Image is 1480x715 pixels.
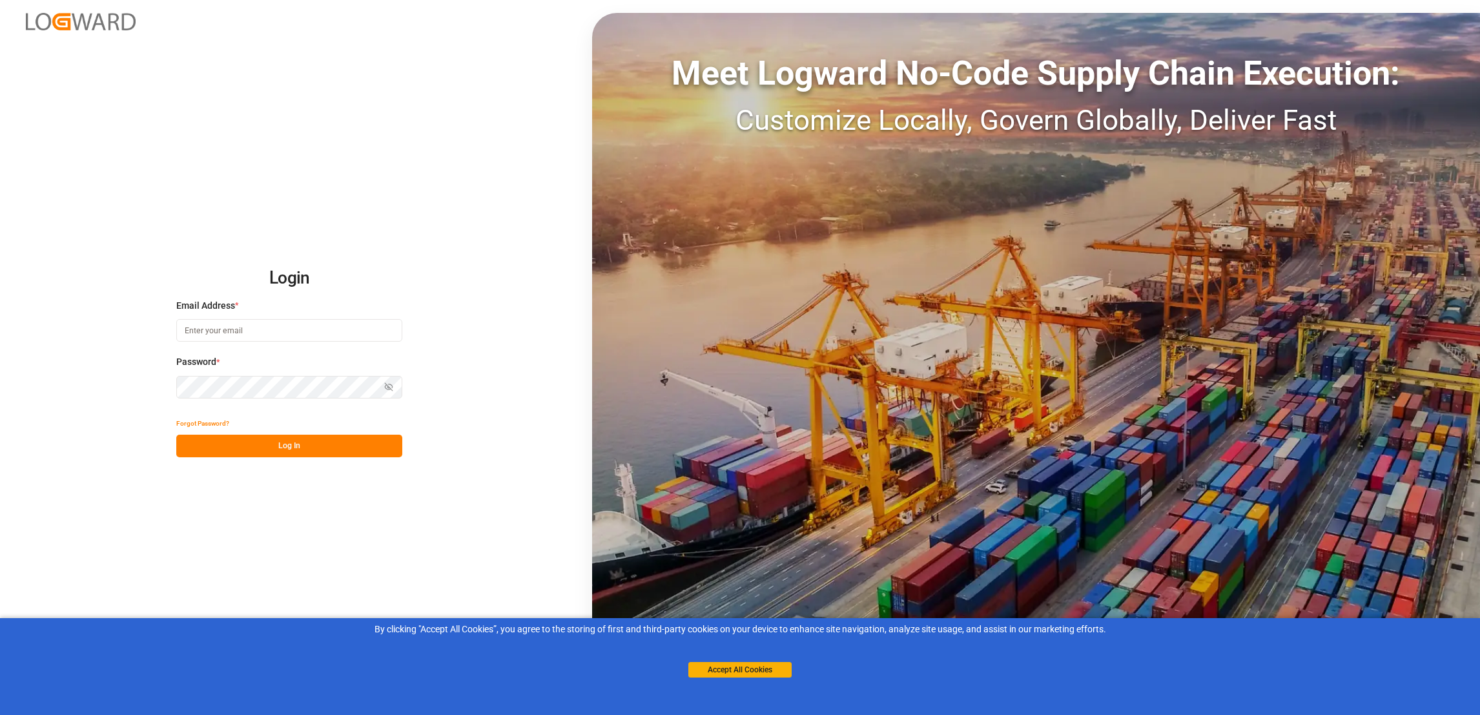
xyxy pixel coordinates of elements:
h2: Login [176,258,402,299]
button: Forgot Password? [176,412,229,435]
input: Enter your email [176,319,402,342]
span: Email Address [176,299,235,313]
img: Logward_new_orange.png [26,13,136,30]
button: Log In [176,435,402,457]
div: Customize Locally, Govern Globally, Deliver Fast [592,99,1480,141]
div: By clicking "Accept All Cookies”, you agree to the storing of first and third-party cookies on yo... [9,623,1471,636]
span: Password [176,355,216,369]
button: Accept All Cookies [688,662,792,678]
div: Meet Logward No-Code Supply Chain Execution: [592,48,1480,99]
